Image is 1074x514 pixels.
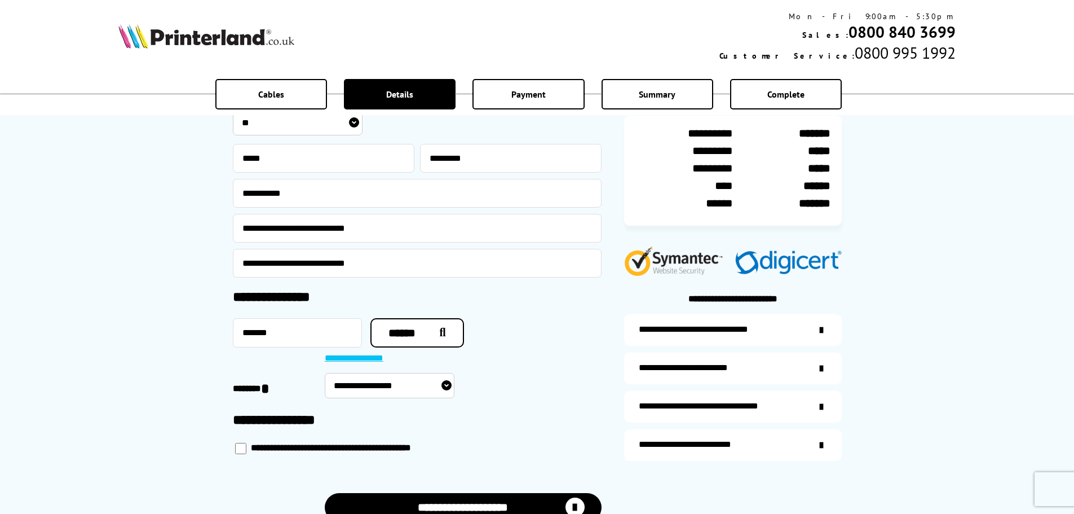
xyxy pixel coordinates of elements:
span: Summary [639,89,675,100]
span: Customer Service: [719,51,855,61]
a: 0800 840 3699 [848,21,956,42]
span: 0800 995 1992 [855,42,956,63]
span: Details [386,89,413,100]
span: Cables [258,89,284,100]
a: additional-cables [624,391,842,423]
a: secure-website [624,429,842,461]
span: Sales: [802,30,848,40]
img: Printerland Logo [118,24,294,49]
a: additional-ink [624,314,842,346]
span: Payment [511,89,546,100]
span: Complete [767,89,805,100]
div: Mon - Fri 9:00am - 5:30pm [719,11,956,21]
a: items-arrive [624,353,842,384]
